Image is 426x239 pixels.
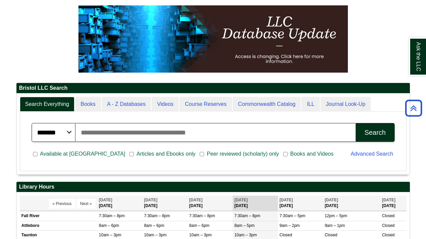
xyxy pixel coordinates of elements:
span: 7:30am – 8pm [144,213,170,218]
a: Course Reserves [179,97,232,112]
a: Advanced Search [351,151,393,157]
span: 12pm – 5pm [325,213,347,218]
span: 7:30am – 8pm [234,213,260,218]
th: [DATE] [188,196,233,211]
a: A - Z Databases [102,97,151,112]
span: Closed [382,213,394,218]
th: [DATE] [380,196,406,211]
button: « Previous [49,199,75,209]
span: 7:30am – 8pm [189,213,215,218]
h2: Bristol LLC Search [17,83,410,93]
span: [DATE] [280,198,293,202]
img: HTML tutorial [78,5,348,73]
span: [DATE] [325,198,338,202]
div: Search [364,129,386,136]
span: Closed [280,233,292,237]
button: Search [356,123,394,142]
h2: Library Hours [17,182,410,192]
span: 10am – 3pm [189,233,212,237]
input: Books and Videos [283,151,288,157]
span: 8am – 6pm [99,223,119,228]
th: [DATE] [278,196,323,211]
span: Articles and Ebooks only [134,150,198,158]
button: Next » [76,199,96,209]
span: 8am – 6pm [189,223,209,228]
span: Peer reviewed (scholarly) only [204,150,282,158]
span: Books and Videos [288,150,336,158]
th: [DATE] [233,196,278,211]
a: Search Everything [20,97,75,112]
input: Articles and Ebooks only [129,151,134,157]
span: [DATE] [382,198,395,202]
span: Closed [325,233,337,237]
a: Commonwealth Catalog [233,97,301,112]
span: 9am – 1pm [325,223,345,228]
span: 10am – 3pm [144,233,167,237]
span: 8am – 5pm [234,223,255,228]
span: 8am – 6pm [144,223,164,228]
td: Fall River [20,211,97,221]
a: Videos [152,97,179,112]
input: Peer reviewed (scholarly) only [200,151,204,157]
span: [DATE] [144,198,158,202]
span: Closed [382,233,394,237]
th: [DATE] [142,196,188,211]
span: [DATE] [234,198,248,202]
th: [DATE] [323,196,380,211]
a: Books [75,97,101,112]
span: 10am – 3pm [99,233,122,237]
td: Attleboro [20,221,97,230]
span: Closed [382,223,394,228]
span: 10am – 3pm [234,233,257,237]
a: ILL [301,97,320,112]
th: [DATE] [97,196,142,211]
span: 7:30am – 8pm [99,213,125,218]
input: Available at [GEOGRAPHIC_DATA] [33,151,37,157]
span: [DATE] [189,198,203,202]
span: Available at [GEOGRAPHIC_DATA] [37,150,128,158]
a: Back to Top [403,104,424,113]
a: Journal Look-Up [321,97,371,112]
span: [DATE] [99,198,112,202]
span: 9am – 2pm [280,223,300,228]
span: 7:30am – 5pm [280,213,305,218]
